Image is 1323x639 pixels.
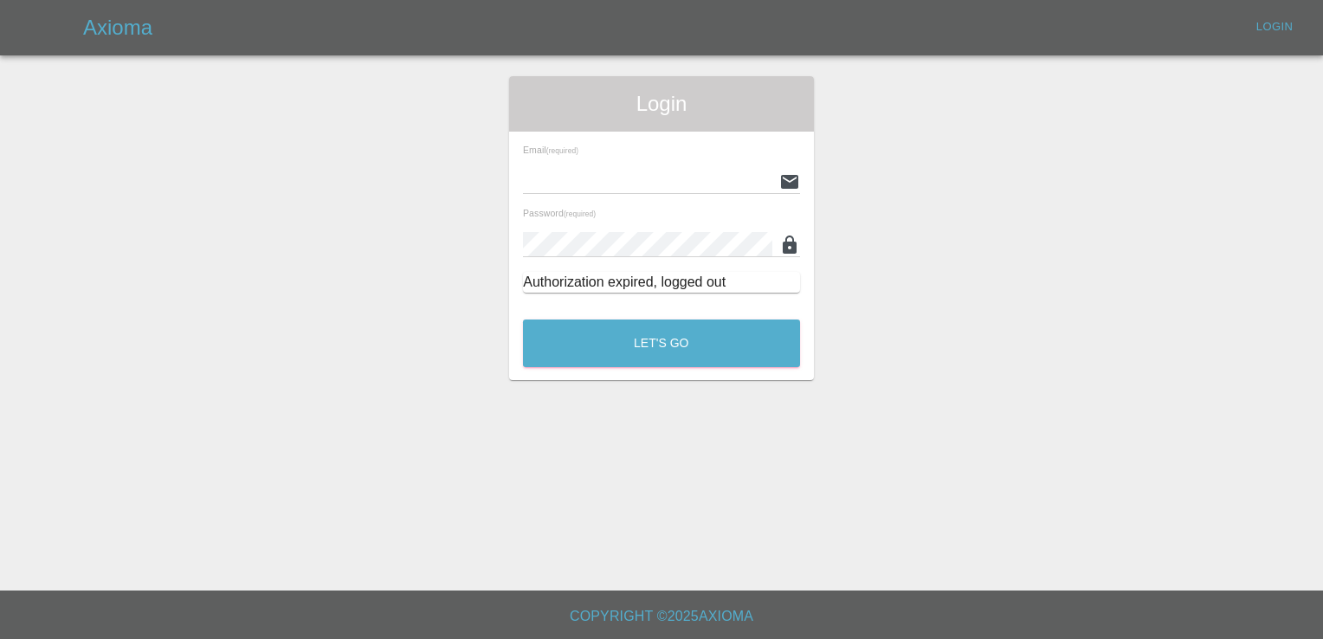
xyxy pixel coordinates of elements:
small: (required) [546,147,578,155]
small: (required) [564,210,596,218]
span: Email [523,145,578,155]
h6: Copyright © 2025 Axioma [14,604,1309,629]
h5: Axioma [83,14,152,42]
span: Login [523,90,800,118]
button: Let's Go [523,319,800,367]
span: Password [523,208,596,218]
div: Authorization expired, logged out [523,272,800,293]
a: Login [1247,14,1302,41]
